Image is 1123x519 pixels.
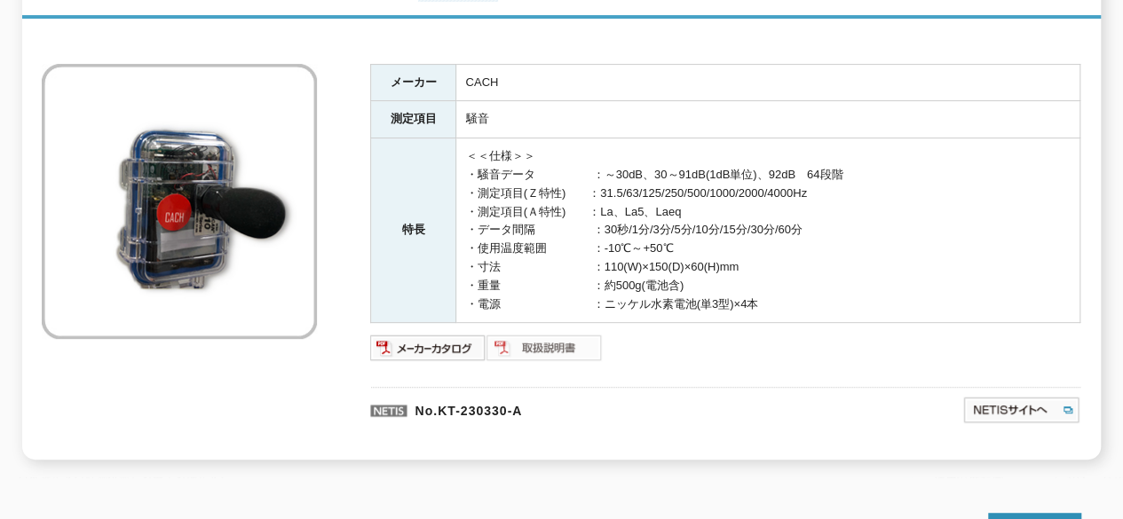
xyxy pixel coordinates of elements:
[370,334,486,362] img: メーカーカタログ
[486,334,603,362] img: 取扱説明書
[486,346,603,359] a: 取扱説明書
[456,138,1080,323] td: ＜＜仕様＞＞ ・騒音データ ：～30dB、30～91dB(1dB単位)、92dB 64段階 ・測定項目(Ｚ特性) ：31.5/63/125/250/500/1000/2000/4000Hz ・測...
[371,101,456,138] th: 測定項目
[962,396,1080,424] img: NETISサイトへ
[456,64,1080,101] td: CACH
[42,64,317,339] img: 騒音測定器 音ウォッチャー
[370,346,486,359] a: メーカーカタログ
[371,138,456,323] th: 特長
[370,387,791,429] p: No.KT-230330-A
[371,64,456,101] th: メーカー
[456,101,1080,138] td: 騒音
